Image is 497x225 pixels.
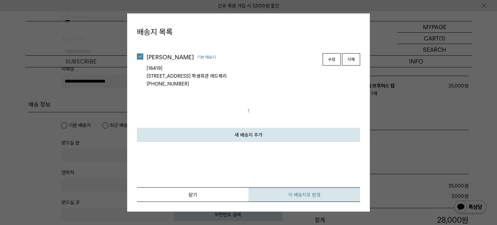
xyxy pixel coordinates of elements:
[348,56,355,63] span: 삭제
[342,53,360,66] a: 삭제
[147,64,360,80] div: [STREET_ADDRESS] 학생회관 레드체리
[323,53,341,66] a: 수정
[137,26,360,37] h4: 배송지 목록
[197,54,216,61] span: 기본 배송지
[147,64,360,72] span: [16419]
[137,187,248,202] a: 닫기
[248,108,249,114] span: 1
[147,53,360,61] div: [PERSON_NAME]
[147,80,360,88] span: [PHONE_NUMBER]
[137,128,360,142] a: 새 배송지 추가
[328,56,335,63] span: 수정
[248,187,360,202] button: 이 배송지로 변경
